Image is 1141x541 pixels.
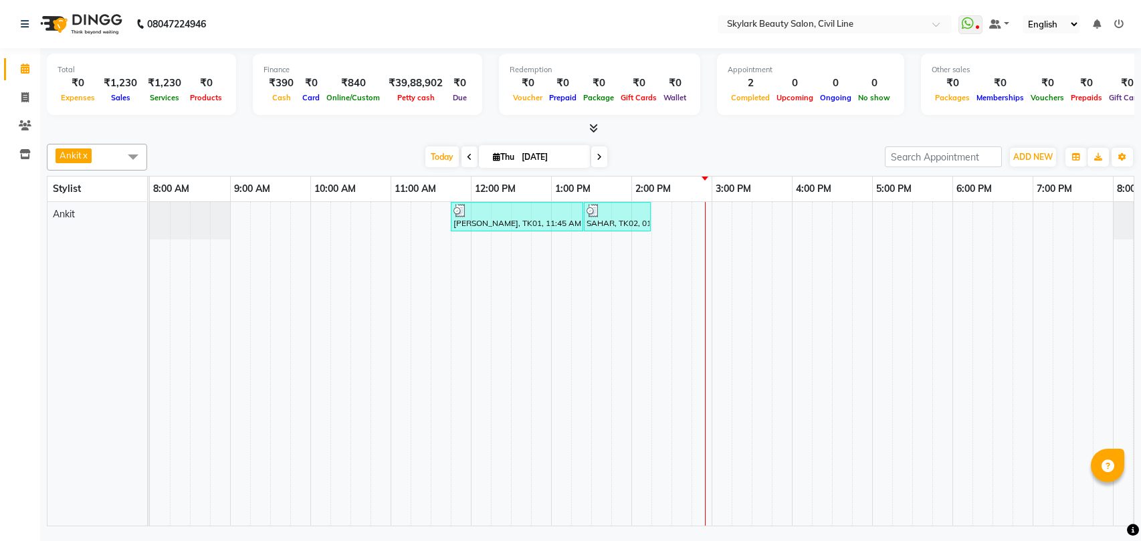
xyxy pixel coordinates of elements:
[660,93,690,102] span: Wallet
[264,76,299,91] div: ₹390
[448,76,472,91] div: ₹0
[617,76,660,91] div: ₹0
[1067,76,1106,91] div: ₹0
[231,179,274,199] a: 9:00 AM
[712,179,754,199] a: 3:00 PM
[187,76,225,91] div: ₹0
[142,76,187,91] div: ₹1,230
[1027,93,1067,102] span: Vouchers
[932,76,973,91] div: ₹0
[973,76,1027,91] div: ₹0
[58,93,98,102] span: Expenses
[773,93,817,102] span: Upcoming
[510,76,546,91] div: ₹0
[383,76,448,91] div: ₹39,88,902
[108,93,134,102] span: Sales
[580,76,617,91] div: ₹0
[323,93,383,102] span: Online/Custom
[1010,148,1056,167] button: ADD NEW
[1085,488,1128,528] iframe: chat widget
[617,93,660,102] span: Gift Cards
[728,64,894,76] div: Appointment
[546,93,580,102] span: Prepaid
[973,93,1027,102] span: Memberships
[660,76,690,91] div: ₹0
[425,146,459,167] span: Today
[817,93,855,102] span: Ongoing
[323,76,383,91] div: ₹840
[932,93,973,102] span: Packages
[391,179,439,199] a: 11:00 AM
[53,183,81,195] span: Stylist
[1033,179,1075,199] a: 7:00 PM
[793,179,835,199] a: 4:00 PM
[269,93,294,102] span: Cash
[510,93,546,102] span: Voucher
[472,179,519,199] a: 12:00 PM
[728,93,773,102] span: Completed
[1013,152,1053,162] span: ADD NEW
[34,5,126,43] img: logo
[53,208,75,220] span: Ankit
[311,179,359,199] a: 10:00 AM
[585,204,649,229] div: SAHAR, TK02, 01:25 PM-02:15 PM, HAIR WASH 2,Waxing - Upper Lips Wax Rica,Threading - Eyebrow,Thre...
[1027,76,1067,91] div: ₹0
[773,76,817,91] div: 0
[394,93,438,102] span: Petty cash
[98,76,142,91] div: ₹1,230
[632,179,674,199] a: 2:00 PM
[58,76,98,91] div: ₹0
[452,204,582,229] div: [PERSON_NAME], TK01, 11:45 AM-01:25 PM, Waxing - Hand wax Normal,Waxing - Underarm Normal,Neck Bl...
[490,152,518,162] span: Thu
[885,146,1002,167] input: Search Appointment
[953,179,995,199] a: 6:00 PM
[147,5,206,43] b: 08047224946
[546,76,580,91] div: ₹0
[817,76,855,91] div: 0
[146,93,183,102] span: Services
[873,179,915,199] a: 5:00 PM
[728,76,773,91] div: 2
[299,93,323,102] span: Card
[150,179,193,199] a: 8:00 AM
[449,93,470,102] span: Due
[264,64,472,76] div: Finance
[580,93,617,102] span: Package
[855,93,894,102] span: No show
[855,76,894,91] div: 0
[510,64,690,76] div: Redemption
[518,147,585,167] input: 2025-09-04
[1067,93,1106,102] span: Prepaids
[187,93,225,102] span: Products
[552,179,594,199] a: 1:00 PM
[58,64,225,76] div: Total
[299,76,323,91] div: ₹0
